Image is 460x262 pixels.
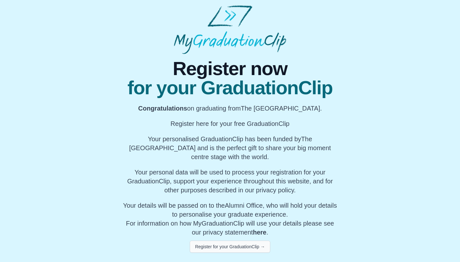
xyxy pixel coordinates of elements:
[225,202,263,209] span: Alumni Office
[138,105,187,112] b: Congratulations
[123,135,337,161] p: Your personalised GraduationClip has been funded by The [GEOGRAPHIC_DATA] and is the perfect gift...
[123,202,337,236] span: For information on how MyGraduationClip will use your details please see our privacy statement .
[123,78,337,97] span: for your GraduationClip
[123,202,337,218] span: Your details will be passed on to the , who will hold your details to personalise your graduate e...
[123,119,337,128] p: Register here for your free GraduationClip
[123,168,337,195] p: Your personal data will be used to process your registration for your GraduationClip, support you...
[123,59,337,78] span: Register now
[190,241,271,253] button: Register for your GraduationClip →
[253,229,266,236] a: here
[123,104,337,113] p: on graduating from The [GEOGRAPHIC_DATA].
[174,5,286,54] img: MyGraduationClip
